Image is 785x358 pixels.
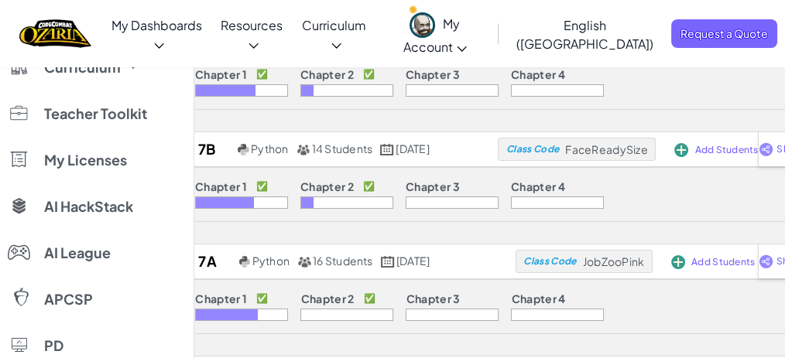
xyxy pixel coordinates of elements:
[19,18,91,49] img: Home
[406,68,460,80] p: Chapter 3
[221,17,283,33] span: Resources
[195,180,247,193] p: Chapter 1
[313,254,373,268] span: 16 Students
[300,68,354,80] p: Chapter 2
[406,292,460,305] p: Chapter 3
[503,4,667,64] a: English ([GEOGRAPHIC_DATA])
[759,254,773,268] img: IconShare_Purple.svg
[19,18,91,49] a: Ozaria by CodeCombat logo
[565,142,647,156] span: FaceReadySize
[44,107,147,121] span: Teacher Toolkit
[406,180,460,193] p: Chapter 3
[297,144,310,155] img: MultipleUsers.png
[44,60,121,74] span: Curriculum
[239,256,251,268] img: python.png
[103,4,211,64] a: My Dashboards
[300,180,354,193] p: Chapter 2
[516,17,653,52] span: English ([GEOGRAPHIC_DATA])
[44,199,133,213] span: AI HackStack
[511,68,565,80] p: Chapter 4
[363,292,375,305] p: ✅
[293,4,376,64] a: Curriculum
[256,68,268,80] p: ✅
[691,257,755,267] span: Add Students
[674,143,688,157] img: IconAddStudents.svg
[297,256,311,268] img: MultipleUsers.png
[256,292,268,305] p: ✅
[44,246,111,260] span: AI League
[363,68,375,80] p: ✅
[251,141,288,155] span: Python
[211,4,293,64] a: Resources
[238,144,249,155] img: python.png
[256,180,268,193] p: ✅
[396,254,430,268] span: [DATE]
[396,141,429,155] span: [DATE]
[129,250,516,273] a: 25-26 7a Python 16 Students [DATE]
[252,254,290,268] span: Python
[312,141,373,155] span: 14 Students
[111,17,202,33] span: My Dashboards
[511,180,565,193] p: Chapter 4
[195,68,247,80] p: Chapter 1
[44,153,127,167] span: My Licenses
[195,292,247,305] p: Chapter 1
[511,292,565,305] p: Chapter 4
[380,144,394,155] img: calendar.svg
[363,180,375,193] p: ✅
[694,145,758,155] span: Add Students
[671,19,777,48] a: Request a Quote
[523,257,576,266] span: Class Code
[410,12,435,38] img: avatar
[759,142,773,156] img: IconShare_Purple.svg
[300,292,354,305] p: Chapter 2
[381,256,395,268] img: calendar.svg
[128,138,498,161] a: 25-26 7b Python 14 Students [DATE]
[302,17,366,33] span: Curriculum
[583,254,645,268] span: JobZooPink
[671,255,685,269] img: IconAddStudents.svg
[506,145,559,154] span: Class Code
